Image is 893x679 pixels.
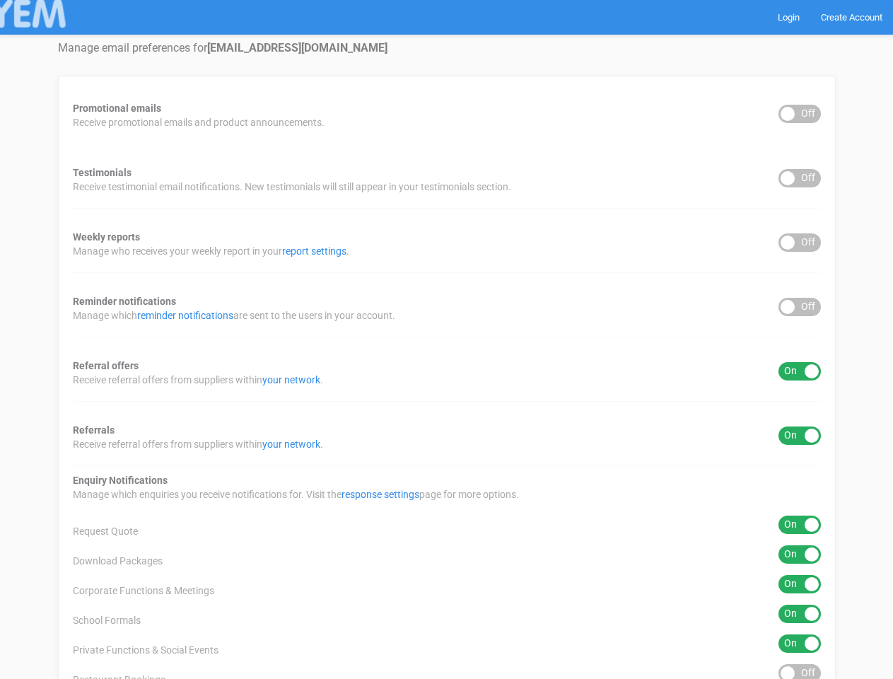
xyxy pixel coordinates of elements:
span: Receive testimonial email notifications. New testimonials will still appear in your testimonials ... [73,180,511,194]
span: Manage which are sent to the users in your account. [73,308,395,323]
strong: Referral offers [73,360,139,371]
span: Request Quote [73,524,138,538]
span: Manage which enquiries you receive notifications for. Visit the page for more options. [73,487,519,501]
a: your network [262,439,320,450]
a: response settings [342,489,419,500]
a: your network [262,374,320,385]
strong: Reminder notifications [73,296,176,307]
a: reminder notifications [137,310,233,321]
strong: Referrals [73,424,115,436]
span: Manage who receives your weekly report in your . [73,244,349,258]
span: Receive referral offers from suppliers within . [73,437,323,451]
strong: [EMAIL_ADDRESS][DOMAIN_NAME] [207,41,387,54]
strong: Testimonials [73,167,132,178]
strong: Weekly reports [73,231,140,243]
span: Corporate Functions & Meetings [73,584,214,598]
strong: Enquiry Notifications [73,475,168,486]
span: Receive promotional emails and product announcements. [73,115,325,129]
h4: Manage email preferences for [58,42,836,54]
a: report settings [282,245,346,257]
span: School Formals [73,613,141,627]
strong: Promotional emails [73,103,161,114]
span: Private Functions & Social Events [73,643,218,657]
span: Download Packages [73,554,163,568]
span: Receive referral offers from suppliers within . [73,373,323,387]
